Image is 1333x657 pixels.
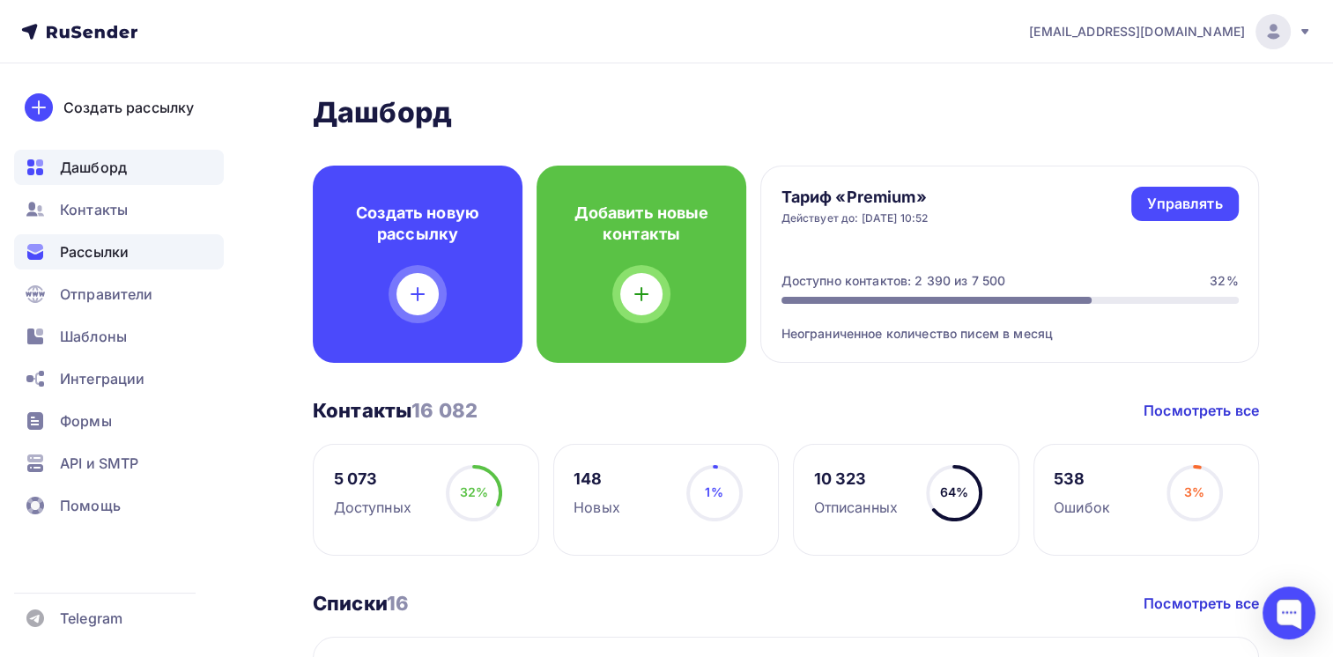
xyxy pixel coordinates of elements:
[411,399,478,422] span: 16 082
[60,199,128,220] span: Контакты
[60,368,144,389] span: Интеграции
[1210,272,1238,290] div: 32%
[63,97,194,118] div: Создать рассылку
[1147,194,1222,214] div: Управлять
[14,403,224,439] a: Формы
[1184,484,1204,499] span: 3%
[334,497,411,518] div: Доступных
[60,410,112,432] span: Формы
[574,497,620,518] div: Новых
[1029,14,1312,49] a: [EMAIL_ADDRESS][DOMAIN_NAME]
[460,484,488,499] span: 32%
[334,469,411,490] div: 5 073
[1054,497,1110,518] div: Ошибок
[574,469,620,490] div: 148
[313,398,478,423] h3: Контакты
[60,157,127,178] span: Дашборд
[387,592,409,615] span: 16
[60,284,153,305] span: Отправители
[705,484,722,499] span: 1%
[1029,23,1245,41] span: [EMAIL_ADDRESS][DOMAIN_NAME]
[814,497,898,518] div: Отписанных
[14,150,224,185] a: Дашборд
[313,591,409,616] h3: Списки
[60,453,138,474] span: API и SMTP
[940,484,968,499] span: 64%
[1144,593,1259,614] a: Посмотреть все
[14,319,224,354] a: Шаблоны
[1054,469,1110,490] div: 538
[781,211,929,225] div: Действует до: [DATE] 10:52
[60,326,127,347] span: Шаблоны
[781,272,1006,290] div: Доступно контактов: 2 390 из 7 500
[60,608,122,629] span: Telegram
[14,192,224,227] a: Контакты
[313,95,1259,130] h2: Дашборд
[14,277,224,312] a: Отправители
[60,241,129,262] span: Рассылки
[60,495,121,516] span: Помощь
[341,203,494,245] h4: Создать новую рассылку
[565,203,718,245] h4: Добавить новые контакты
[1144,400,1259,421] a: Посмотреть все
[781,187,929,208] h4: Тариф «Premium»
[814,469,898,490] div: 10 323
[14,234,224,269] a: Рассылки
[781,304,1239,343] div: Неограниченное количество писем в месяц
